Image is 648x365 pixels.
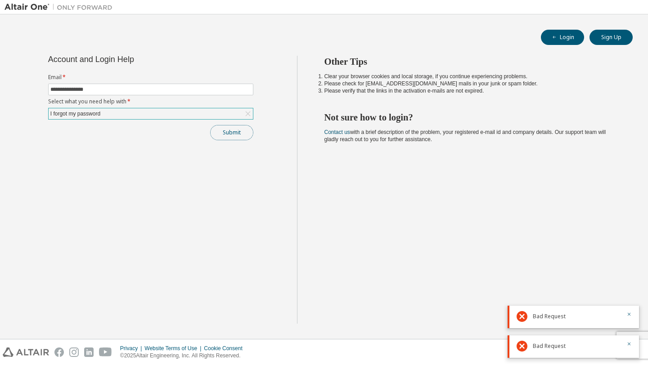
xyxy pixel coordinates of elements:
[324,80,617,87] li: Please check for [EMAIL_ADDRESS][DOMAIN_NAME] mails in your junk or spam folder.
[541,30,584,45] button: Login
[84,347,94,357] img: linkedin.svg
[54,347,64,357] img: facebook.svg
[120,345,144,352] div: Privacy
[49,108,253,119] div: I forgot my password
[48,74,253,81] label: Email
[69,347,79,357] img: instagram.svg
[48,56,212,63] div: Account and Login Help
[324,56,617,67] h2: Other Tips
[144,345,204,352] div: Website Terms of Use
[204,345,247,352] div: Cookie Consent
[324,111,617,123] h2: Not sure how to login?
[533,343,566,350] span: Bad Request
[533,313,566,320] span: Bad Request
[324,129,350,135] a: Contact us
[4,3,117,12] img: Altair One
[99,347,112,357] img: youtube.svg
[120,352,248,360] p: © 2025 Altair Engineering, Inc. All Rights Reserved.
[48,98,253,105] label: Select what you need help with
[589,30,633,45] button: Sign Up
[324,73,617,80] li: Clear your browser cookies and local storage, if you continue experiencing problems.
[3,347,49,357] img: altair_logo.svg
[324,129,606,142] span: with a brief description of the problem, your registered e-mail id and company details. Our suppo...
[49,109,102,119] div: I forgot my password
[324,87,617,94] li: Please verify that the links in the activation e-mails are not expired.
[210,125,253,140] button: Submit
